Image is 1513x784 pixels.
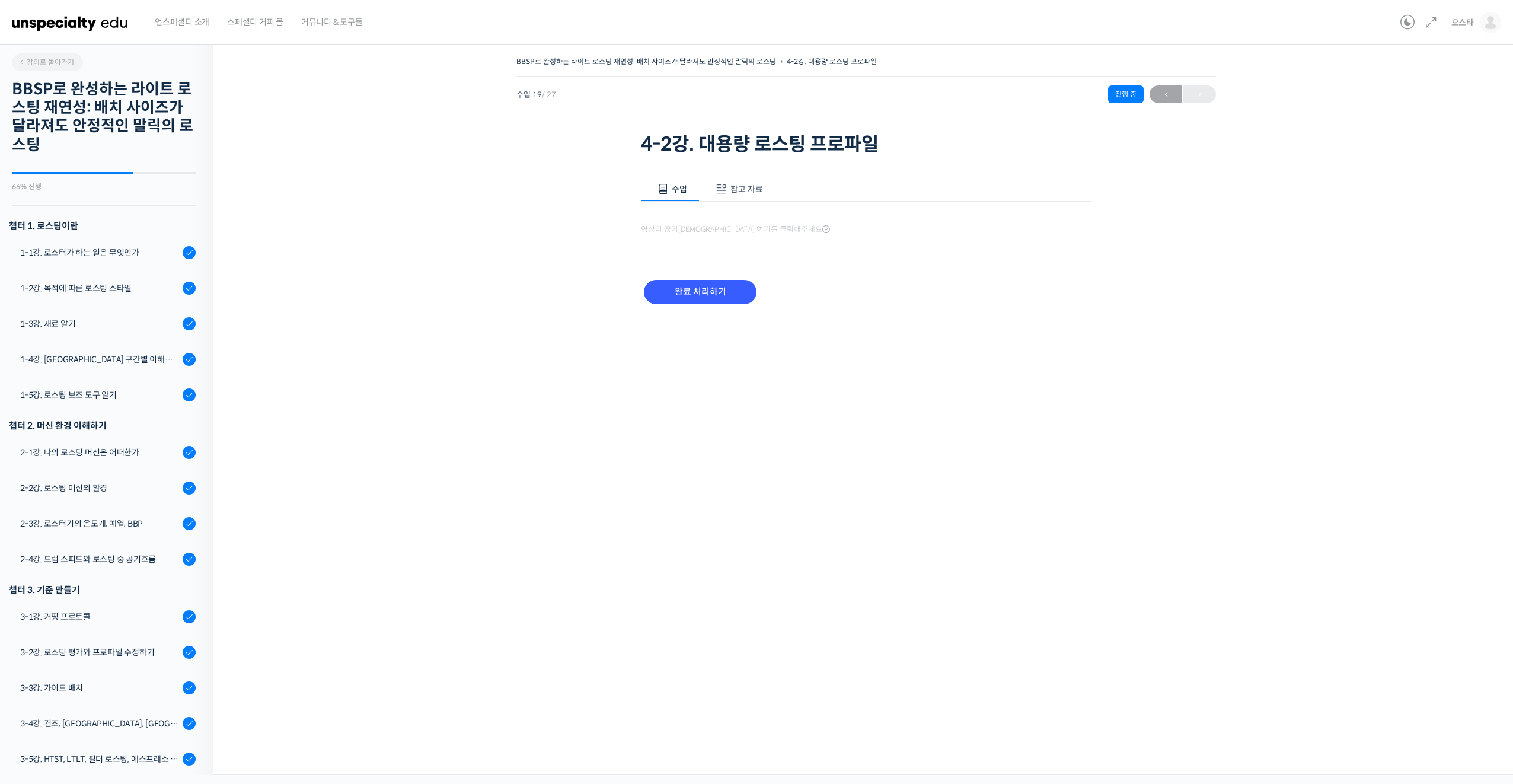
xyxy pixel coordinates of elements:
[542,90,556,100] span: / 27
[12,53,83,71] a: 강의로 돌아가기
[9,582,196,598] div: 챕터 3. 기준 만들기
[516,91,556,98] span: 수업 19
[12,80,196,154] h2: BBSP로 완성하는 라이트 로스팅 재연성: 배치 사이즈가 달라져도 안정적인 말릭의 로스팅
[20,717,179,730] div: 3-4강. 건조, [GEOGRAPHIC_DATA], [GEOGRAPHIC_DATA] 구간의 화력 분배
[730,184,763,195] span: 참고 자료
[20,317,179,330] div: 1-3강. 재료 알기
[787,57,877,66] a: 4-2강. 대용량 로스팅 프로파일
[644,280,756,304] input: 완료 처리하기
[20,388,179,401] div: 1-5강. 로스팅 보조 도구 알기
[20,446,179,459] div: 2-1강. 나의 로스팅 머신은 어떠한가
[641,225,830,234] span: 영상이 끊기[DEMOGRAPHIC_DATA] 여기를 클릭해주세요
[1150,87,1182,103] span: ←
[20,282,179,295] div: 1-2강. 목적에 따른 로스팅 스타일
[9,218,196,234] h3: 챕터 1. 로스팅이란
[20,553,179,566] div: 2-4강. 드럼 스피드와 로스팅 중 공기흐름
[20,482,179,495] div: 2-2강. 로스팅 머신의 환경
[1451,17,1474,28] span: 오스타
[672,184,687,195] span: 수업
[20,646,179,659] div: 3-2강. 로스팅 평가와 프로파일 수정하기
[20,353,179,366] div: 1-4강. [GEOGRAPHIC_DATA] 구간별 이해와 용어
[516,57,776,66] a: BBSP로 완성하는 라이트 로스팅 재연성: 배치 사이즈가 달라져도 안정적인 말릭의 로스팅
[20,610,179,623] div: 3-1강. 커핑 프로토콜
[9,418,196,434] div: 챕터 2. 머신 환경 이해하기
[641,133,1091,155] h1: 4-2강. 대용량 로스팅 프로파일
[1108,85,1144,103] div: 진행 중
[20,753,179,766] div: 3-5강. HTST, LTLT, 필터 로스팅, 에스프레소 로스팅
[1150,85,1182,103] a: ←이전
[20,246,179,259] div: 1-1강. 로스터가 하는 일은 무엇인가
[20,681,179,694] div: 3-3강. 가이드 배치
[12,183,196,190] div: 66% 진행
[20,517,179,530] div: 2-3강. 로스터기의 온도계, 예열, BBP
[18,58,74,66] span: 강의로 돌아가기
